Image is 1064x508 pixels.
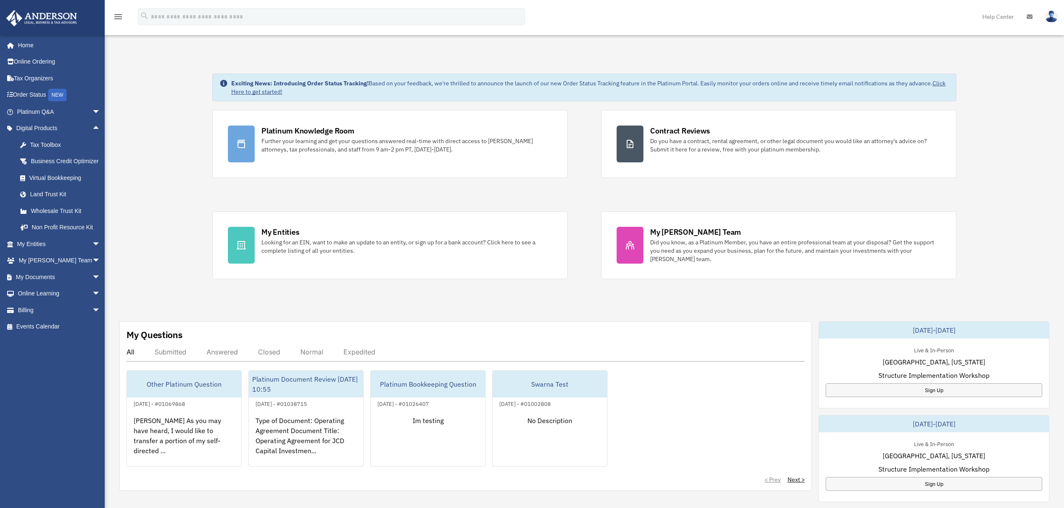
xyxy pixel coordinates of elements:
[113,12,123,22] i: menu
[261,227,299,237] div: My Entities
[113,15,123,22] a: menu
[6,87,113,104] a: Order StatusNEW
[127,399,192,408] div: [DATE] - #01069868
[371,399,436,408] div: [DATE] - #01026407
[601,110,956,178] a: Contract Reviews Do you have a contract, rental agreement, or other legal document you would like...
[29,206,103,216] div: Wholesale Trust Kit
[650,126,710,136] div: Contract Reviews
[6,236,113,252] a: My Entitiesarrow_drop_down
[127,409,241,474] div: [PERSON_NAME] As you may have heard, I would like to transfer a portion of my self-directed ...
[819,322,1049,339] div: [DATE]-[DATE]
[12,153,113,170] a: Business Credit Optimizer
[6,120,113,137] a: Digital Productsarrow_drop_up
[883,357,985,367] span: [GEOGRAPHIC_DATA], [US_STATE]
[249,399,314,408] div: [DATE] - #01038715
[6,103,113,120] a: Platinum Q&Aarrow_drop_down
[12,203,113,219] a: Wholesale Trust Kit
[12,169,113,186] a: Virtual Bookkeeping
[231,79,949,96] div: Based on your feedback, we're thrilled to announce the launch of our new Order Status Tracking fe...
[207,348,238,356] div: Answered
[6,285,113,302] a: Online Learningarrow_drop_down
[231,80,369,87] strong: Exciting News: Introducing Order Status Tracking!
[907,345,961,354] div: Live & In-Person
[127,348,134,356] div: All
[127,370,242,467] a: Other Platinum Question[DATE] - #01069868[PERSON_NAME] As you may have heard, I would like to tra...
[370,370,486,467] a: Platinum Bookkeeping Question[DATE] - #01026407Im testing
[92,269,109,286] span: arrow_drop_down
[212,211,568,279] a: My Entities Looking for an EIN, want to make an update to an entity, or sign up for a bank accoun...
[6,54,113,70] a: Online Ordering
[92,285,109,303] span: arrow_drop_down
[6,70,113,87] a: Tax Organizers
[650,227,741,237] div: My [PERSON_NAME] Team
[371,371,485,398] div: Platinum Bookkeeping Question
[883,451,985,461] span: [GEOGRAPHIC_DATA], [US_STATE]
[29,156,103,167] div: Business Credit Optimizer
[788,475,805,484] a: Next >
[231,80,945,95] a: Click Here to get started!
[261,238,552,255] div: Looking for an EIN, want to make an update to an entity, or sign up for a bank account? Click her...
[1045,10,1058,23] img: User Pic
[650,238,941,263] div: Did you know, as a Platinum Member, you have an entire professional team at your disposal? Get th...
[249,409,363,474] div: Type of Document: Operating Agreement Document Title: Operating Agreement for JCD Capital Investm...
[92,302,109,319] span: arrow_drop_down
[212,110,568,178] a: Platinum Knowledge Room Further your learning and get your questions answered real-time with dire...
[826,477,1042,491] a: Sign Up
[343,348,375,356] div: Expedited
[92,236,109,253] span: arrow_drop_down
[258,348,280,356] div: Closed
[601,211,956,279] a: My [PERSON_NAME] Team Did you know, as a Platinum Member, you have an entire professional team at...
[127,371,241,398] div: Other Platinum Question
[29,173,103,183] div: Virtual Bookkeeping
[127,328,183,341] div: My Questions
[650,137,941,154] div: Do you have a contract, rental agreement, or other legal document you would like an attorney's ad...
[493,371,607,398] div: Swarna Test
[493,399,558,408] div: [DATE] - #01002808
[907,439,961,448] div: Live & In-Person
[12,186,113,203] a: Land Trust Kit
[819,416,1049,432] div: [DATE]-[DATE]
[878,464,989,474] span: Structure Implementation Workshop
[826,383,1042,397] a: Sign Up
[300,348,323,356] div: Normal
[155,348,186,356] div: Submitted
[261,137,552,154] div: Further your learning and get your questions answered real-time with direct access to [PERSON_NAM...
[92,120,109,137] span: arrow_drop_up
[140,11,149,21] i: search
[6,318,113,335] a: Events Calendar
[12,136,113,153] a: Tax Toolbox
[12,219,113,236] a: Non Profit Resource Kit
[29,189,103,200] div: Land Trust Kit
[6,37,109,54] a: Home
[92,252,109,269] span: arrow_drop_down
[371,409,485,474] div: Im testing
[6,302,113,318] a: Billingarrow_drop_down
[248,370,364,467] a: Platinum Document Review [DATE] 10:55[DATE] - #01038715Type of Document: Operating Agreement Docu...
[6,252,113,269] a: My [PERSON_NAME] Teamarrow_drop_down
[878,370,989,380] span: Structure Implementation Workshop
[261,126,354,136] div: Platinum Knowledge Room
[493,409,607,474] div: No Description
[249,371,363,398] div: Platinum Document Review [DATE] 10:55
[48,89,67,101] div: NEW
[492,370,607,467] a: Swarna Test[DATE] - #01002808No Description
[29,222,103,233] div: Non Profit Resource Kit
[4,10,80,26] img: Anderson Advisors Platinum Portal
[29,140,103,150] div: Tax Toolbox
[92,103,109,121] span: arrow_drop_down
[6,269,113,285] a: My Documentsarrow_drop_down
